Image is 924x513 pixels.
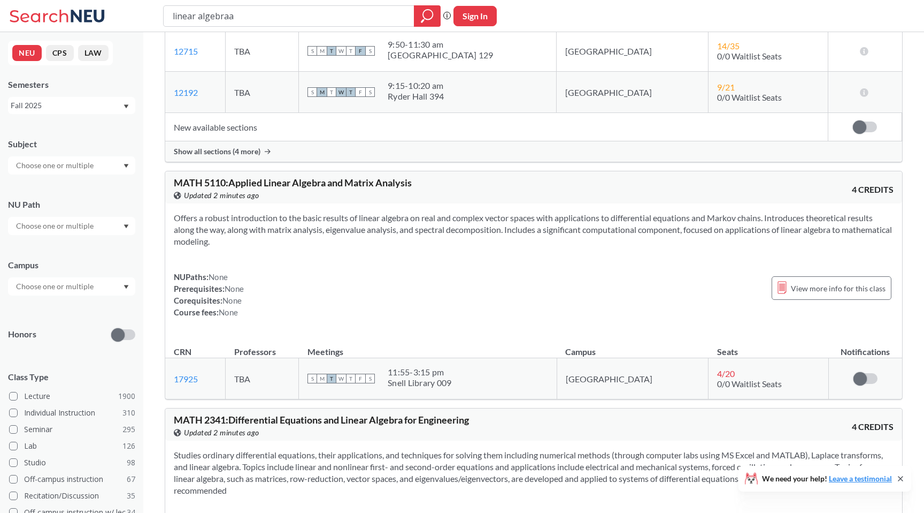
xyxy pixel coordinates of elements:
input: Choose one or multiple [11,159,101,172]
span: S [307,87,317,97]
span: S [365,87,375,97]
span: Updated 2 minutes ago [184,427,259,439]
td: [GEOGRAPHIC_DATA] [557,358,709,399]
span: 14 / 35 [717,41,740,51]
td: [GEOGRAPHIC_DATA] [557,72,709,113]
td: TBA [226,72,299,113]
span: F [356,87,365,97]
span: 67 [127,473,135,485]
th: Notifications [828,335,902,358]
button: CPS [46,45,74,61]
span: T [346,46,356,56]
span: 1900 [118,390,135,402]
span: 310 [122,407,135,419]
svg: Dropdown arrow [124,164,129,168]
p: Honors [8,328,36,341]
span: None [222,296,242,305]
div: Ryder Hall 394 [388,91,444,102]
span: None [219,307,238,317]
div: Snell Library 009 [388,378,451,388]
span: 4 / 20 [717,368,735,379]
span: M [317,87,327,97]
button: Sign In [453,6,497,26]
span: S [365,374,375,383]
th: Professors [226,335,299,358]
span: We need your help! [762,475,892,482]
span: W [336,374,346,383]
span: View more info for this class [791,282,885,295]
button: NEU [12,45,42,61]
label: Recitation/Discussion [9,489,135,503]
div: Fall 2025 [11,100,122,111]
div: Semesters [8,79,135,90]
a: Leave a testimonial [829,474,892,483]
input: Choose one or multiple [11,220,101,232]
div: CRN [174,346,191,358]
td: TBA [226,31,299,72]
span: T [327,46,336,56]
th: Meetings [299,335,557,358]
span: M [317,46,327,56]
svg: magnifying glass [421,9,434,24]
div: Dropdown arrow [8,156,135,175]
span: 0/0 Waitlist Seats [717,379,782,389]
span: Show all sections (4 more) [174,147,260,156]
span: W [336,87,346,97]
span: 98 [127,457,135,469]
div: Show all sections (4 more) [165,141,902,162]
span: F [356,46,365,56]
span: None [209,272,228,282]
span: None [225,284,244,293]
label: Lecture [9,389,135,403]
span: 126 [122,440,135,452]
td: New available sections [165,113,828,141]
span: 4 CREDITS [852,421,894,433]
span: 0/0 Waitlist Seats [717,92,782,102]
div: 9:50 - 11:30 am [388,39,493,50]
svg: Dropdown arrow [124,104,129,109]
a: 12715 [174,46,198,56]
span: F [356,374,365,383]
div: Campus [8,259,135,271]
button: LAW [78,45,109,61]
a: 17925 [174,374,198,384]
div: magnifying glass [414,5,441,27]
span: 0/0 Waitlist Seats [717,51,782,61]
th: Campus [557,335,709,358]
span: Class Type [8,371,135,383]
label: Studio [9,456,135,470]
span: M [317,374,327,383]
label: Off-campus instruction [9,472,135,486]
span: S [365,46,375,56]
a: 12192 [174,87,198,97]
label: Individual Instruction [9,406,135,420]
span: W [336,46,346,56]
svg: Dropdown arrow [124,224,129,229]
input: Choose one or multiple [11,280,101,293]
span: 9 / 21 [717,82,735,92]
td: TBA [226,358,299,399]
span: T [327,374,336,383]
label: Seminar [9,423,135,436]
td: [GEOGRAPHIC_DATA] [557,31,709,72]
div: 11:55 - 3:15 pm [388,367,451,378]
div: [GEOGRAPHIC_DATA] 129 [388,50,493,61]
div: 9:15 - 10:20 am [388,80,444,91]
span: 35 [127,490,135,502]
span: S [307,374,317,383]
span: S [307,46,317,56]
div: Fall 2025Dropdown arrow [8,97,135,114]
section: Offers a robust introduction to the basic results of linear algebra on real and complex vector sp... [174,212,894,247]
span: T [327,87,336,97]
section: Studies ordinary differential equations, their applications, and techniques for solving them incl... [174,449,894,496]
th: Seats [709,335,828,358]
div: Dropdown arrow [8,277,135,296]
span: Updated 2 minutes ago [184,190,259,201]
svg: Dropdown arrow [124,285,129,289]
span: T [346,374,356,383]
input: Class, professor, course number, "phrase" [172,7,406,25]
div: Subject [8,138,135,150]
span: 4 CREDITS [852,184,894,195]
label: Lab [9,439,135,453]
div: Dropdown arrow [8,217,135,235]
